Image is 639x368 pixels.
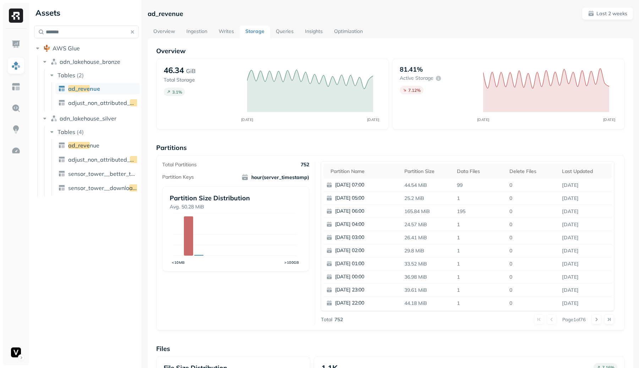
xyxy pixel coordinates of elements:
[68,170,174,177] span: sensor_tower__better_together_downlo
[454,205,507,218] p: 195
[68,85,90,92] span: ad_reve
[507,271,559,283] p: 0
[328,26,368,38] a: Optimization
[241,117,253,122] tspan: [DATE]
[11,61,21,70] img: Assets
[323,179,407,191] button: [DATE] 07:00
[454,271,507,283] p: 1
[335,182,404,189] p: [DATE] 07:00
[284,260,299,265] tspan: >100GB
[559,297,612,310] p: Aug 13, 2025
[559,258,612,270] p: Aug 13, 2025
[55,182,140,194] a: sensor_tower__download_reve
[400,75,433,82] p: Active storage
[58,156,65,163] img: table
[559,271,612,283] p: Aug 13, 2025
[60,58,120,65] span: adn_lakehouse_bronze
[68,142,90,149] span: ad_reve
[53,45,80,52] span: AWS Glue
[454,232,507,244] p: 1
[507,297,559,310] p: 0
[400,65,423,73] p: 81.41%
[148,10,183,18] p: ad_revenue
[241,174,309,181] span: hour(server_timestamp)
[41,56,139,67] button: adn_lakehouse_bronze
[454,284,507,296] p: 1
[323,257,407,270] button: [DATE] 01:00
[402,271,454,283] p: 36.98 MiB
[477,117,489,122] tspan: [DATE]
[402,258,454,270] p: 33.52 MiB
[335,208,404,215] p: [DATE] 06:00
[323,284,407,296] button: [DATE] 23:00
[402,179,454,191] p: 44.54 MiB
[170,194,301,202] p: Partition Size Distribution
[507,192,559,205] p: 0
[562,168,609,175] div: Last updated
[58,85,65,92] img: table
[148,26,181,38] a: Overview
[559,192,612,205] p: Aug 13, 2025
[90,85,100,92] span: nue
[11,125,21,134] img: Insights
[162,161,197,168] p: Total Partitions
[77,72,84,79] p: ( 2 )
[509,168,556,175] div: Delete Files
[335,286,404,294] p: [DATE] 23:00
[335,300,404,307] p: [DATE] 22:00
[11,82,21,91] img: Asset Explorer
[55,168,140,179] a: sensor_tower__better_together_downlo
[58,142,65,149] img: table
[335,221,404,228] p: [DATE] 04:00
[323,244,407,257] button: [DATE] 02:00
[58,128,75,135] span: Tables
[454,245,507,257] p: 1
[323,192,407,205] button: [DATE] 05:00
[507,284,559,296] p: 0
[164,77,240,83] p: Total Storage
[334,316,343,323] p: 752
[402,232,454,244] p: 26.41 MiB
[559,245,612,257] p: Aug 13, 2025
[213,26,240,38] a: Writes
[41,113,139,124] button: adn_lakehouse_silver
[50,115,58,122] img: namespace
[402,205,454,218] p: 165.84 MiB
[559,218,612,231] p: Aug 13, 2025
[11,146,21,155] img: Optimization
[58,99,65,106] img: table
[507,258,559,270] p: 0
[11,104,21,113] img: Query Explorer
[454,179,507,191] p: 99
[58,170,65,177] img: table
[402,245,454,257] p: 29.8 MiB
[402,218,454,231] p: 24.57 MiB
[402,192,454,205] p: 25.2 MiB
[559,205,612,218] p: Aug 13, 2025
[301,161,309,168] p: 752
[34,43,139,54] button: AWS Glue
[323,231,407,244] button: [DATE] 03:00
[454,258,507,270] p: 1
[68,184,129,191] span: sensor_tower__downlo
[55,83,140,94] a: ad_revenue
[156,47,625,55] p: Overview
[582,7,633,20] button: Last 2 weeks
[367,117,379,122] tspan: [DATE]
[68,156,134,163] span: adjust_non_attributed_
[603,117,615,122] tspan: [DATE]
[43,45,50,52] img: root
[507,179,559,191] p: 0
[60,115,116,122] span: adn_lakehouse_silver
[172,260,185,265] tspan: <10MB
[408,88,421,93] p: 7.12 %
[164,65,184,75] p: 46.34
[457,168,504,175] div: Data Files
[48,126,140,138] button: Tables(4)
[562,316,586,323] p: Page 1 of 76
[77,128,84,135] p: ( 4 )
[9,9,23,23] img: Ryft
[331,168,399,175] div: Partition name
[335,247,404,254] p: [DATE] 02:00
[402,297,454,310] p: 44.18 MiB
